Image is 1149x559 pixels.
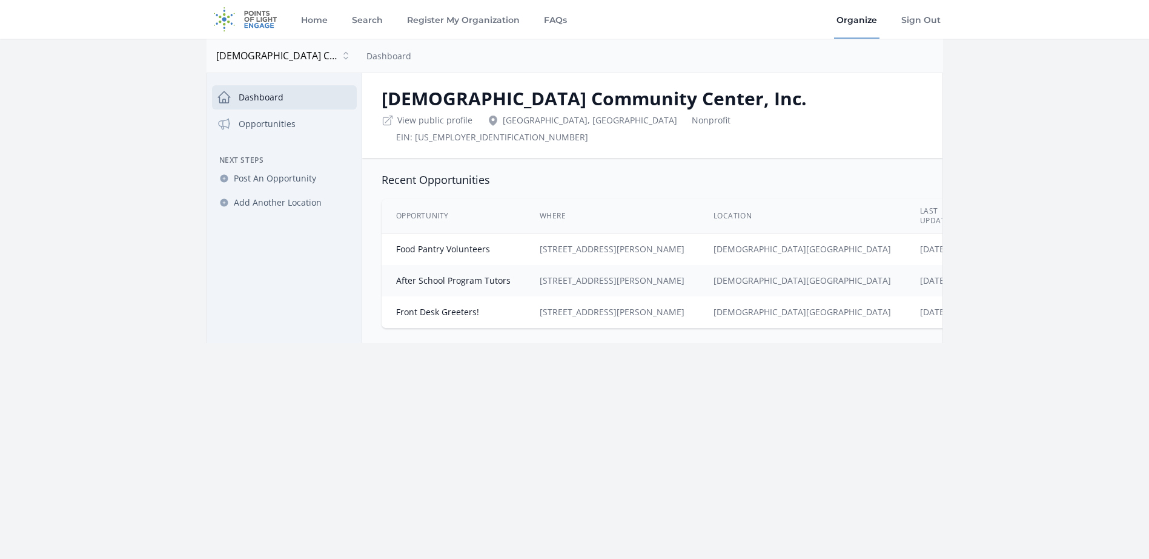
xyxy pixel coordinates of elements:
[382,172,923,187] h3: Recent Opportunities
[396,131,588,143] div: EIN: [US_EMPLOYER_IDENTIFICATION_NUMBER]
[211,44,357,68] button: [DEMOGRAPHIC_DATA] Community Center, Inc.
[692,114,730,126] div: Nonprofit
[396,306,479,318] a: Front Desk Greeters!
[714,275,891,286] a: [DEMOGRAPHIC_DATA][GEOGRAPHIC_DATA]
[699,199,906,234] th: Location
[714,243,891,255] a: [DEMOGRAPHIC_DATA][GEOGRAPHIC_DATA]
[906,296,971,328] td: [DATE]
[714,306,891,318] a: [DEMOGRAPHIC_DATA][GEOGRAPHIC_DATA]
[212,85,357,110] a: Dashboard
[525,265,699,296] td: [STREET_ADDRESS][PERSON_NAME]
[366,50,411,62] a: Dashboard
[525,199,699,234] th: Where
[382,88,923,110] h2: [DEMOGRAPHIC_DATA] Community Center, Inc.
[382,199,525,234] th: Opportunity
[366,48,411,63] nav: Breadcrumb
[906,234,971,266] td: [DATE]
[525,296,699,328] td: [STREET_ADDRESS][PERSON_NAME]
[397,114,472,126] a: View public profile
[212,155,357,165] h3: Next Steps
[216,48,337,63] span: [DEMOGRAPHIC_DATA] Community Center, Inc.
[396,243,490,255] a: Food Pantry Volunteers
[487,114,677,126] div: [GEOGRAPHIC_DATA], [GEOGRAPHIC_DATA]
[234,197,322,209] span: Add Another Location
[234,172,316,185] span: Post An Opportunity
[906,265,971,296] td: [DATE]
[906,199,971,234] th: Last Updated
[525,234,699,266] td: [STREET_ADDRESS][PERSON_NAME]
[396,275,511,286] a: After School Program Tutors
[212,112,357,136] a: Opportunities
[212,168,357,189] a: Post An Opportunity
[212,192,357,214] a: Add Another Location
